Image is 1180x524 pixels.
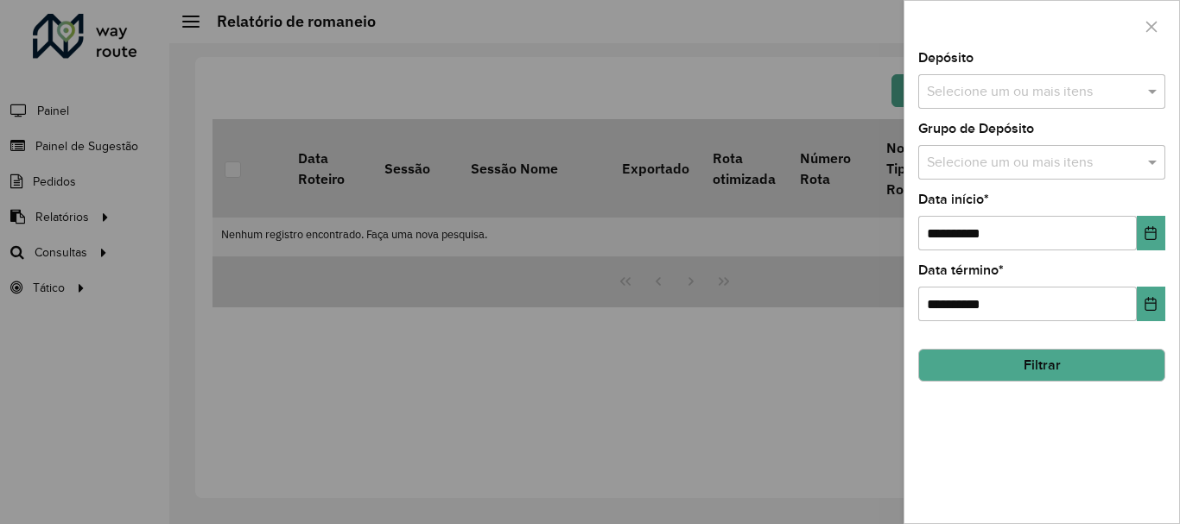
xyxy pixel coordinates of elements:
label: Data início [918,189,989,210]
button: Choose Date [1137,216,1165,250]
label: Grupo de Depósito [918,118,1034,139]
label: Data término [918,260,1004,281]
button: Filtrar [918,349,1165,382]
button: Choose Date [1137,287,1165,321]
label: Depósito [918,47,974,68]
